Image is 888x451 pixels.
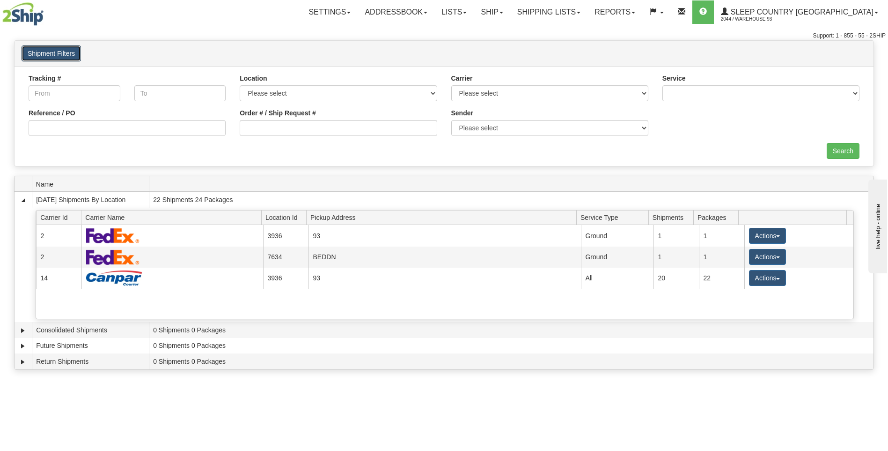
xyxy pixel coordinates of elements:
[451,108,473,118] label: Sender
[699,268,744,289] td: 22
[86,228,140,243] img: FedEx Express®
[18,357,28,367] a: Expand
[653,247,699,268] td: 1
[662,74,686,83] label: Service
[581,225,653,246] td: Ground
[22,45,81,61] button: Shipment Filters
[581,268,653,289] td: All
[32,353,149,369] td: Return Shipments
[728,8,873,16] span: Sleep Country [GEOGRAPHIC_DATA]
[265,210,307,225] span: Location Id
[714,0,885,24] a: Sleep Country [GEOGRAPHIC_DATA] 2044 / Warehouse 93
[699,225,744,246] td: 1
[653,210,694,225] span: Shipments
[749,249,786,265] button: Actions
[32,192,149,208] td: [DATE] Shipments By Location
[29,74,61,83] label: Tracking #
[451,74,473,83] label: Carrier
[240,108,316,118] label: Order # / Ship Request #
[358,0,434,24] a: Addressbook
[18,195,28,205] a: Collapse
[866,178,887,273] iframe: chat widget
[149,338,873,354] td: 0 Shipments 0 Packages
[749,270,786,286] button: Actions
[36,268,81,289] td: 14
[18,326,28,335] a: Expand
[18,341,28,351] a: Expand
[86,249,140,265] img: FedEx Express®
[827,143,859,159] input: Search
[32,338,149,354] td: Future Shipments
[510,0,587,24] a: Shipping lists
[699,247,744,268] td: 1
[697,210,739,225] span: Packages
[308,268,581,289] td: 93
[263,268,308,289] td: 3936
[653,225,699,246] td: 1
[7,8,87,15] div: live help - online
[2,2,44,26] img: logo2044.jpg
[308,247,581,268] td: BEDDN
[149,192,873,208] td: 22 Shipments 24 Packages
[2,32,886,40] div: Support: 1 - 855 - 55 - 2SHIP
[474,0,510,24] a: Ship
[36,247,81,268] td: 2
[85,210,261,225] span: Carrier Name
[149,322,873,338] td: 0 Shipments 0 Packages
[580,210,648,225] span: Service Type
[134,85,226,101] input: To
[653,268,699,289] td: 20
[587,0,642,24] a: Reports
[721,15,791,24] span: 2044 / Warehouse 93
[581,247,653,268] td: Ground
[40,210,81,225] span: Carrier Id
[263,225,308,246] td: 3936
[36,177,149,191] span: Name
[86,271,142,286] img: Canpar
[36,225,81,246] td: 2
[308,225,581,246] td: 93
[434,0,474,24] a: Lists
[149,353,873,369] td: 0 Shipments 0 Packages
[32,322,149,338] td: Consolidated Shipments
[240,74,267,83] label: Location
[29,108,75,118] label: Reference / PO
[301,0,358,24] a: Settings
[29,85,120,101] input: From
[749,228,786,244] button: Actions
[263,247,308,268] td: 7634
[310,210,576,225] span: Pickup Address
